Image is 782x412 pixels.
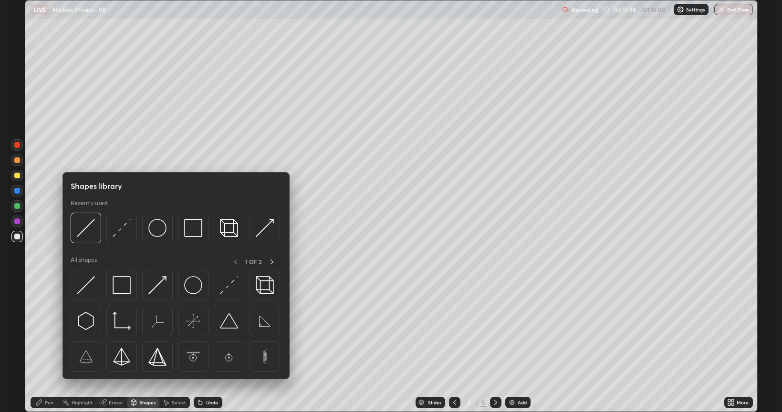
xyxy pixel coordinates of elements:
[714,4,753,15] button: End Class
[72,400,93,405] div: Highlight
[480,398,486,407] div: 5
[572,6,598,13] p: Recording
[52,6,106,13] p: Modern Physics - 08
[184,276,202,294] img: svg+xml;charset=utf-8,%3Csvg%20xmlns%3D%22http%3A%2F%2Fwww.w3.org%2F2000%2Fsvg%22%20width%3D%2236...
[256,219,274,237] img: svg+xml;charset=utf-8,%3Csvg%20xmlns%3D%22http%3A%2F%2Fwww.w3.org%2F2000%2Fsvg%22%20width%3D%2230...
[508,399,516,406] img: add-slide-button
[77,219,95,237] img: svg+xml;charset=utf-8,%3Csvg%20xmlns%3D%22http%3A%2F%2Fwww.w3.org%2F2000%2Fsvg%22%20width%3D%2230...
[256,312,274,330] img: svg+xml;charset=utf-8,%3Csvg%20xmlns%3D%22http%3A%2F%2Fwww.w3.org%2F2000%2Fsvg%22%20width%3D%2265...
[184,312,202,330] img: svg+xml;charset=utf-8,%3Csvg%20xmlns%3D%22http%3A%2F%2Fwww.w3.org%2F2000%2Fsvg%22%20width%3D%2265...
[256,276,274,294] img: svg+xml;charset=utf-8,%3Csvg%20xmlns%3D%22http%3A%2F%2Fwww.w3.org%2F2000%2Fsvg%22%20width%3D%2235...
[148,348,167,366] img: svg+xml;charset=utf-8,%3Csvg%20xmlns%3D%22http%3A%2F%2Fwww.w3.org%2F2000%2Fsvg%22%20width%3D%2234...
[220,312,238,330] img: svg+xml;charset=utf-8,%3Csvg%20xmlns%3D%22http%3A%2F%2Fwww.w3.org%2F2000%2Fsvg%22%20width%3D%2238...
[737,400,749,405] div: More
[464,400,474,405] div: 5
[33,6,46,13] p: LIVE
[245,258,262,266] p: 1 OF 3
[71,256,97,268] p: All shapes
[45,400,53,405] div: Pen
[206,400,218,405] div: Undo
[148,219,167,237] img: svg+xml;charset=utf-8,%3Csvg%20xmlns%3D%22http%3A%2F%2Fwww.w3.org%2F2000%2Fsvg%22%20width%3D%2236...
[562,6,570,13] img: recording.375f2c34.svg
[677,6,684,13] img: class-settings-icons
[184,348,202,366] img: svg+xml;charset=utf-8,%3Csvg%20xmlns%3D%22http%3A%2F%2Fwww.w3.org%2F2000%2Fsvg%22%20width%3D%2265...
[77,276,95,294] img: svg+xml;charset=utf-8,%3Csvg%20xmlns%3D%22http%3A%2F%2Fwww.w3.org%2F2000%2Fsvg%22%20width%3D%2230...
[172,400,186,405] div: Select
[77,312,95,330] img: svg+xml;charset=utf-8,%3Csvg%20xmlns%3D%22http%3A%2F%2Fwww.w3.org%2F2000%2Fsvg%22%20width%3D%2230...
[718,6,725,13] img: end-class-cross
[109,400,123,405] div: Eraser
[113,276,131,294] img: svg+xml;charset=utf-8,%3Csvg%20xmlns%3D%22http%3A%2F%2Fwww.w3.org%2F2000%2Fsvg%22%20width%3D%2234...
[113,219,131,237] img: svg+xml;charset=utf-8,%3Csvg%20xmlns%3D%22http%3A%2F%2Fwww.w3.org%2F2000%2Fsvg%22%20width%3D%2230...
[220,219,238,237] img: svg+xml;charset=utf-8,%3Csvg%20xmlns%3D%22http%3A%2F%2Fwww.w3.org%2F2000%2Fsvg%22%20width%3D%2235...
[518,400,527,405] div: Add
[220,276,238,294] img: svg+xml;charset=utf-8,%3Csvg%20xmlns%3D%22http%3A%2F%2Fwww.w3.org%2F2000%2Fsvg%22%20width%3D%2230...
[77,348,95,366] img: svg+xml;charset=utf-8,%3Csvg%20xmlns%3D%22http%3A%2F%2Fwww.w3.org%2F2000%2Fsvg%22%20width%3D%2265...
[220,348,238,366] img: svg+xml;charset=utf-8,%3Csvg%20xmlns%3D%22http%3A%2F%2Fwww.w3.org%2F2000%2Fsvg%22%20width%3D%2265...
[71,199,107,207] p: Recently used
[256,348,274,366] img: svg+xml;charset=utf-8,%3Csvg%20xmlns%3D%22http%3A%2F%2Fwww.w3.org%2F2000%2Fsvg%22%20width%3D%2265...
[476,400,479,405] div: /
[148,276,167,294] img: svg+xml;charset=utf-8,%3Csvg%20xmlns%3D%22http%3A%2F%2Fwww.w3.org%2F2000%2Fsvg%22%20width%3D%2230...
[113,348,131,366] img: svg+xml;charset=utf-8,%3Csvg%20xmlns%3D%22http%3A%2F%2Fwww.w3.org%2F2000%2Fsvg%22%20width%3D%2234...
[184,219,202,237] img: svg+xml;charset=utf-8,%3Csvg%20xmlns%3D%22http%3A%2F%2Fwww.w3.org%2F2000%2Fsvg%22%20width%3D%2234...
[148,312,167,330] img: svg+xml;charset=utf-8,%3Csvg%20xmlns%3D%22http%3A%2F%2Fwww.w3.org%2F2000%2Fsvg%22%20width%3D%2265...
[428,400,441,405] div: Slides
[113,312,131,330] img: svg+xml;charset=utf-8,%3Csvg%20xmlns%3D%22http%3A%2F%2Fwww.w3.org%2F2000%2Fsvg%22%20width%3D%2233...
[686,7,705,12] p: Settings
[139,400,156,405] div: Shapes
[71,180,122,192] h5: Shapes library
